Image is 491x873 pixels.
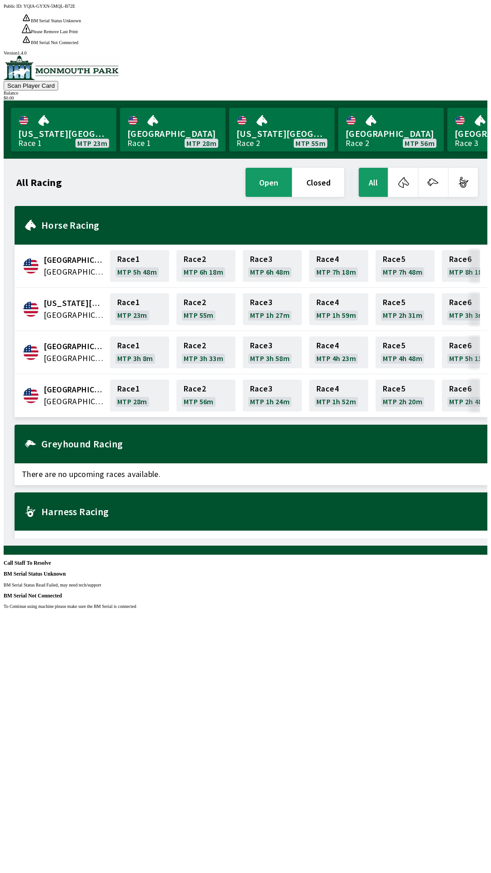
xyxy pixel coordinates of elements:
[117,398,147,405] span: MTP 28m
[383,268,422,276] span: MTP 7h 48m
[18,128,109,140] span: [US_STATE][GEOGRAPHIC_DATA]
[449,311,485,319] span: MTP 3h 3m
[449,355,489,362] span: MTP 5h 13m
[346,128,436,140] span: [GEOGRAPHIC_DATA]
[41,508,480,515] h2: Harness Racing
[4,81,58,90] button: Scan Player Card
[4,604,487,609] p: To Continue using machine please make sure the BM Serial is connected
[120,108,225,151] a: [GEOGRAPHIC_DATA]Race 1MTP 28m
[383,256,405,263] span: Race 5
[44,352,105,364] span: United States
[338,108,444,151] a: [GEOGRAPHIC_DATA]Race 2MTP 56m
[250,342,272,349] span: Race 3
[184,268,223,276] span: MTP 6h 18m
[4,55,119,80] img: venue logo
[31,40,78,45] span: BM Serial Not Connected
[176,336,235,368] a: Race2MTP 3h 33m
[250,398,290,405] span: MTP 1h 24m
[31,18,81,23] span: BM Serial Status Unknown
[449,342,471,349] span: Race 6
[316,398,356,405] span: MTP 1h 52m
[15,463,487,485] span: There are no upcoming races available.
[176,293,235,325] a: Race2MTP 55m
[18,140,42,147] div: Race 1
[229,108,335,151] a: [US_STATE][GEOGRAPHIC_DATA]Race 2MTP 55m
[250,385,272,392] span: Race 3
[383,385,405,392] span: Race 5
[376,380,435,411] a: Race5MTP 2h 20m
[4,4,487,9] div: Public ID:
[110,250,169,282] a: Race1MTP 5h 48m
[184,311,214,319] span: MTP 55m
[4,95,487,100] div: $ 0.00
[117,268,157,276] span: MTP 5h 48m
[243,380,302,411] a: Race3MTP 1h 24m
[44,341,105,352] span: Fairmount Park
[316,268,356,276] span: MTP 7h 18m
[250,268,290,276] span: MTP 6h 48m
[383,311,422,319] span: MTP 2h 31m
[77,140,107,147] span: MTP 23m
[4,571,487,577] h3: BM Serial Status Unknown
[127,140,151,147] div: Race 1
[117,256,140,263] span: Race 1
[383,398,422,405] span: MTP 2h 20m
[44,254,105,266] span: Canterbury Park
[243,250,302,282] a: Race3MTP 6h 48m
[449,385,471,392] span: Race 6
[4,90,487,95] div: Balance
[127,128,218,140] span: [GEOGRAPHIC_DATA]
[405,140,435,147] span: MTP 56m
[243,336,302,368] a: Race3MTP 3h 58m
[236,140,260,147] div: Race 2
[31,29,78,34] span: Please Remove Last Print
[110,380,169,411] a: Race1MTP 28m
[41,440,480,447] h2: Greyhound Racing
[11,108,116,151] a: [US_STATE][GEOGRAPHIC_DATA]Race 1MTP 23m
[316,311,356,319] span: MTP 1h 59m
[110,293,169,325] a: Race1MTP 23m
[250,355,290,362] span: MTP 3h 58m
[309,380,368,411] a: Race4MTP 1h 52m
[176,380,235,411] a: Race2MTP 56m
[449,398,489,405] span: MTP 2h 48m
[316,299,339,306] span: Race 4
[117,342,140,349] span: Race 1
[184,342,206,349] span: Race 2
[184,355,223,362] span: MTP 3h 33m
[236,128,327,140] span: [US_STATE][GEOGRAPHIC_DATA]
[293,168,344,197] button: closed
[176,250,235,282] a: Race2MTP 6h 18m
[184,398,214,405] span: MTP 56m
[449,268,489,276] span: MTP 8h 18m
[184,385,206,392] span: Race 2
[4,560,487,566] h3: Call Staff To Resolve
[449,256,471,263] span: Race 6
[16,179,62,186] h1: All Racing
[455,140,478,147] div: Race 3
[245,168,292,197] button: open
[316,385,339,392] span: Race 4
[4,593,487,599] h3: BM Serial Not Connected
[117,355,153,362] span: MTP 3h 8m
[44,297,105,309] span: Delaware Park
[316,256,339,263] span: Race 4
[383,355,422,362] span: MTP 4h 48m
[250,256,272,263] span: Race 3
[309,336,368,368] a: Race4MTP 4h 23m
[15,531,487,552] span: There are no upcoming races available.
[117,385,140,392] span: Race 1
[316,342,339,349] span: Race 4
[296,140,326,147] span: MTP 55m
[243,293,302,325] a: Race3MTP 1h 27m
[184,299,206,306] span: Race 2
[186,140,216,147] span: MTP 28m
[117,311,147,319] span: MTP 23m
[359,168,388,197] button: All
[383,299,405,306] span: Race 5
[376,293,435,325] a: Race5MTP 2h 31m
[184,256,206,263] span: Race 2
[44,266,105,278] span: United States
[383,342,405,349] span: Race 5
[24,4,75,9] span: YQIA-GYXN-5MQL-B72E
